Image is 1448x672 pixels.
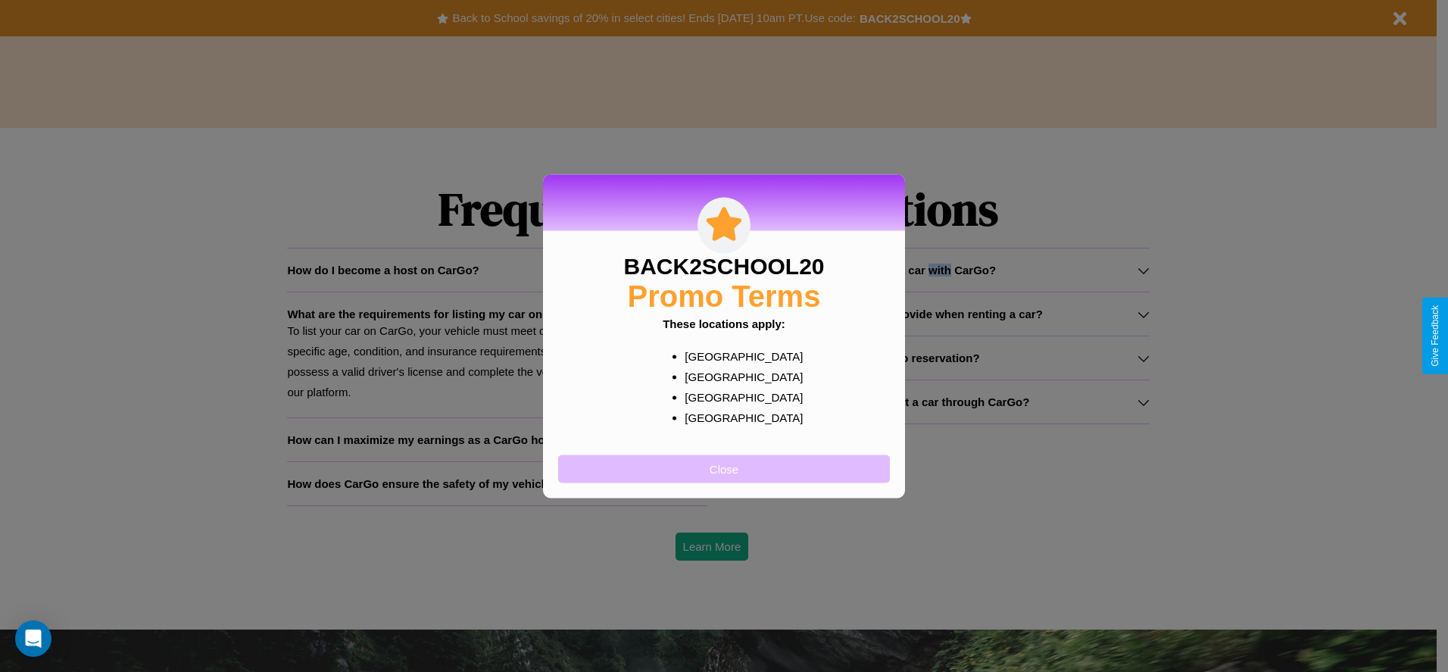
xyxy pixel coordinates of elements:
button: Close [558,455,890,483]
h2: Promo Terms [628,279,821,313]
div: Open Intercom Messenger [15,620,51,657]
p: [GEOGRAPHIC_DATA] [685,386,793,407]
p: [GEOGRAPHIC_DATA] [685,366,793,386]
b: These locations apply: [663,317,785,330]
h3: BACK2SCHOOL20 [623,253,824,279]
p: [GEOGRAPHIC_DATA] [685,407,793,427]
p: [GEOGRAPHIC_DATA] [685,345,793,366]
div: Give Feedback [1430,305,1440,367]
